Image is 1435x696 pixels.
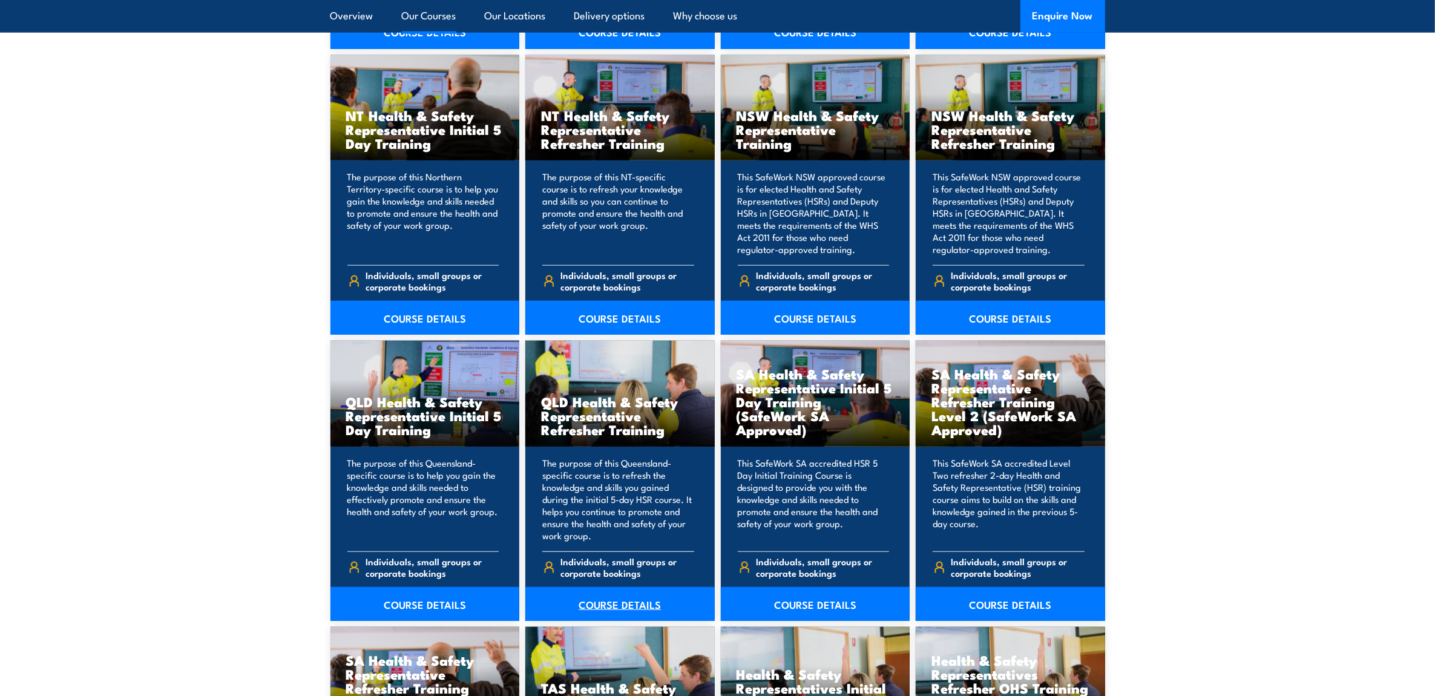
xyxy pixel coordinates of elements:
h3: QLD Health & Safety Representative Initial 5 Day Training [346,395,504,436]
a: COURSE DETAILS [721,587,910,621]
h3: SA Health & Safety Representative Initial 5 Day Training (SafeWork SA Approved) [737,367,895,436]
span: Individuals, small groups or corporate bookings [366,269,499,292]
a: COURSE DETAILS [916,587,1105,621]
a: COURSE DETAILS [330,301,520,335]
p: This SafeWork NSW approved course is for elected Health and Safety Representatives (HSRs) and Dep... [738,171,890,255]
h3: NT Health & Safety Representative Initial 5 Day Training [346,108,504,150]
h3: QLD Health & Safety Representative Refresher Training [541,395,699,436]
span: Individuals, small groups or corporate bookings [561,269,694,292]
a: COURSE DETAILS [721,301,910,335]
span: Individuals, small groups or corporate bookings [756,269,889,292]
p: This SafeWork NSW approved course is for elected Health and Safety Representatives (HSRs) and Dep... [933,171,1085,255]
p: The purpose of this NT-specific course is to refresh your knowledge and skills so you can continu... [542,171,694,255]
p: The purpose of this Queensland-specific course is to help you gain the knowledge and skills neede... [347,457,499,542]
span: Individuals, small groups or corporate bookings [561,556,694,579]
h3: NSW Health & Safety Representative Training [737,108,895,150]
span: Individuals, small groups or corporate bookings [951,269,1085,292]
p: The purpose of this Northern Territory-specific course is to help you gain the knowledge and skil... [347,171,499,255]
span: Individuals, small groups or corporate bookings [366,556,499,579]
h3: NSW Health & Safety Representative Refresher Training [931,108,1089,150]
p: The purpose of this Queensland-specific course is to refresh the knowledge and skills you gained ... [542,457,694,542]
a: COURSE DETAILS [330,587,520,621]
a: COURSE DETAILS [525,301,715,335]
span: Individuals, small groups or corporate bookings [756,556,889,579]
h3: NT Health & Safety Representative Refresher Training [541,108,699,150]
span: Individuals, small groups or corporate bookings [951,556,1085,579]
p: This SafeWork SA accredited Level Two refresher 2-day Health and Safety Representative (HSR) trai... [933,457,1085,542]
p: This SafeWork SA accredited HSR 5 Day Initial Training Course is designed to provide you with the... [738,457,890,542]
h3: SA Health & Safety Representative Refresher Training Level 2 (SafeWork SA Approved) [931,367,1089,436]
a: COURSE DETAILS [916,301,1105,335]
a: COURSE DETAILS [525,587,715,621]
